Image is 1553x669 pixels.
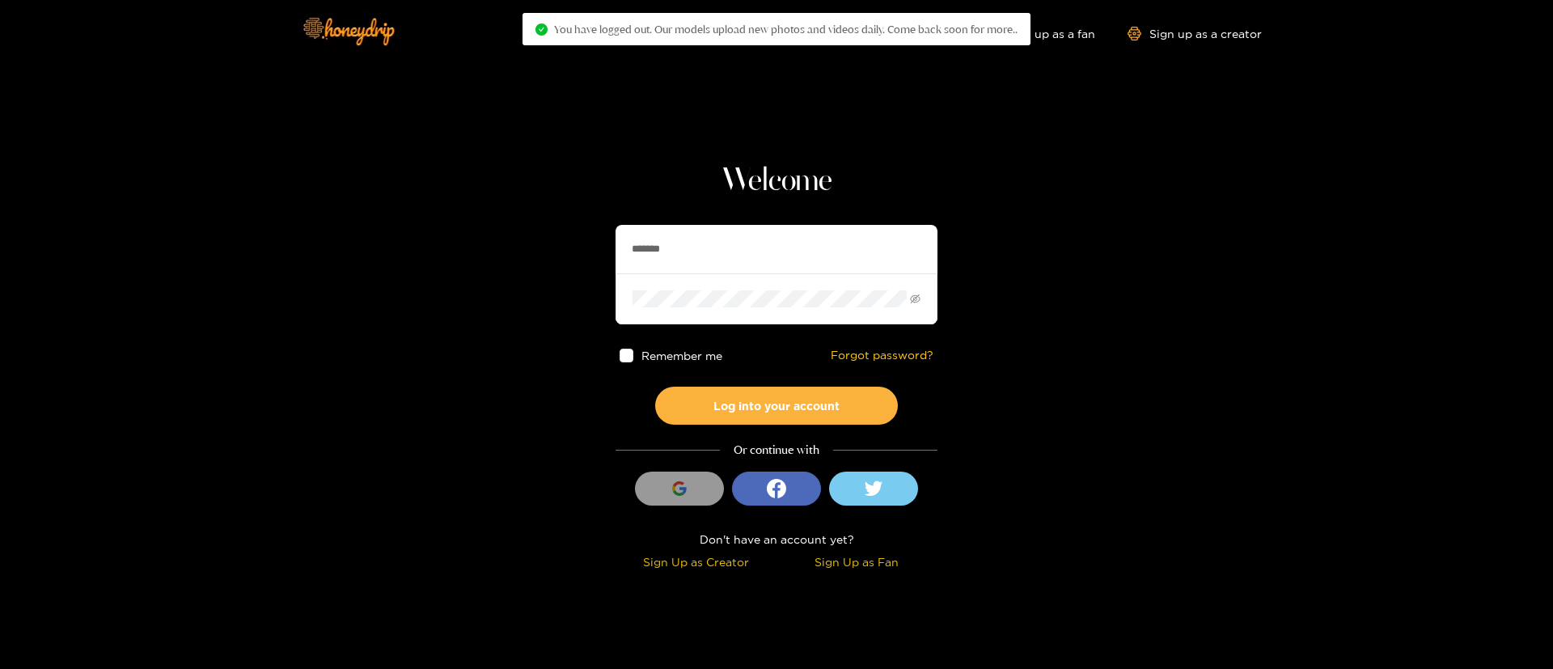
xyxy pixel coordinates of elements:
button: Log into your account [655,387,898,425]
span: You have logged out. Our models upload new photos and videos daily. Come back soon for more.. [554,23,1018,36]
div: Sign Up as Creator [620,553,772,571]
h1: Welcome [616,162,937,201]
a: Sign up as a fan [984,27,1095,40]
a: Forgot password? [831,349,933,362]
a: Sign up as a creator [1128,27,1262,40]
span: eye-invisible [910,294,920,304]
span: Remember me [641,349,722,362]
span: check-circle [535,23,548,36]
div: Or continue with [616,441,937,459]
div: Don't have an account yet? [616,530,937,548]
div: Sign Up as Fan [781,553,933,571]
